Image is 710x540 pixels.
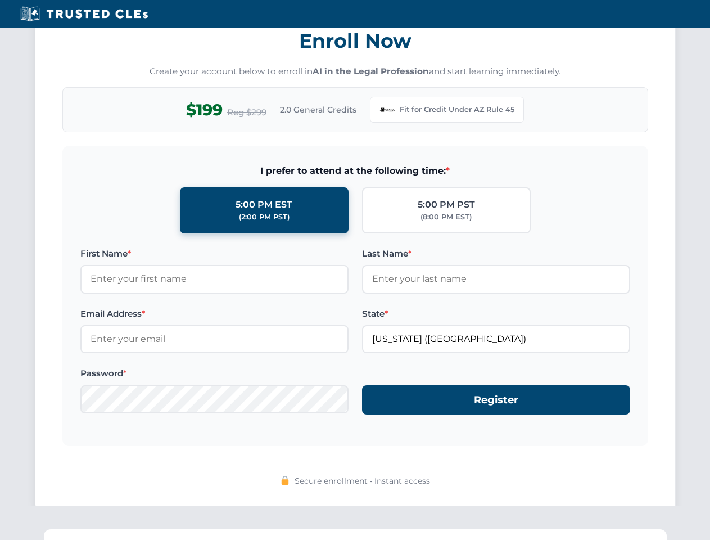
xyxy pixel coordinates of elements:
input: Arizona (AZ) [362,325,630,353]
span: Reg $299 [227,106,266,119]
span: $199 [186,97,223,123]
label: Email Address [80,307,349,321]
img: 🔒 [281,476,290,485]
label: Last Name [362,247,630,260]
img: Arizona Bar [379,102,395,118]
input: Enter your email [80,325,349,353]
input: Enter your first name [80,265,349,293]
span: Secure enrollment • Instant access [295,475,430,487]
label: Password [80,367,349,380]
div: 5:00 PM PST [418,197,475,212]
span: Fit for Credit Under AZ Rule 45 [400,104,514,115]
span: I prefer to attend at the following time: [80,164,630,178]
p: Create your account below to enroll in and start learning immediately. [62,65,648,78]
label: State [362,307,630,321]
div: (8:00 PM EST) [420,211,472,223]
input: Enter your last name [362,265,630,293]
span: 2.0 General Credits [280,103,356,116]
div: (2:00 PM PST) [239,211,290,223]
strong: AI in the Legal Profession [313,66,429,76]
img: Trusted CLEs [17,6,151,22]
button: Register [362,385,630,415]
h3: Enroll Now [62,23,648,58]
div: 5:00 PM EST [236,197,292,212]
label: First Name [80,247,349,260]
